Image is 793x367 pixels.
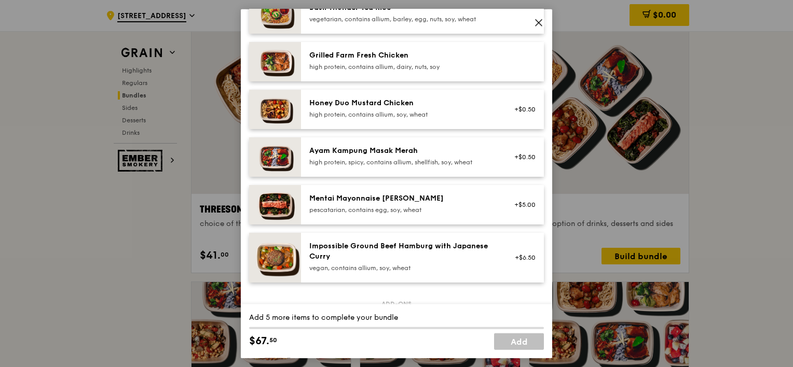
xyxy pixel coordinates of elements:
[508,105,536,114] div: +$0.50
[249,333,269,348] span: $67.
[309,193,496,204] div: Mentai Mayonnaise [PERSON_NAME]
[377,300,416,308] span: Add-ons
[309,50,496,61] div: Grilled Farm Fresh Chicken
[309,158,496,166] div: high protein, spicy, contains allium, shellfish, soy, wheat
[508,253,536,262] div: +$6.50
[508,201,536,209] div: +$5.00
[249,42,301,81] img: daily_normal_HORZ-Grilled-Farm-Fresh-Chicken.jpg
[309,206,496,214] div: pescatarian, contains egg, soy, wheat
[309,15,496,23] div: vegetarian, contains allium, barley, egg, nuts, soy, wheat
[508,153,536,161] div: +$0.50
[309,110,496,119] div: high protein, contains allium, soy, wheat
[309,146,496,156] div: Ayam Kampung Masak Merah
[309,63,496,71] div: high protein, contains allium, dairy, nuts, soy
[309,98,496,108] div: Honey Duo Mustard Chicken
[309,264,496,272] div: vegan, contains allium, soy, wheat
[249,137,301,177] img: daily_normal_Ayam_Kampung_Masak_Merah_Horizontal_.jpg
[249,312,544,322] div: Add 5 more items to complete your bundle
[494,333,544,349] a: Add
[269,335,277,344] span: 50
[309,241,496,262] div: Impossible Ground Beef Hamburg with Japanese Curry
[249,233,301,283] img: daily_normal_HORZ-Impossible-Hamburg-With-Japanese-Curry.jpg
[249,185,301,224] img: daily_normal_Mentai-Mayonnaise-Aburi-Salmon-HORZ.jpg
[249,90,301,129] img: daily_normal_Honey_Duo_Mustard_Chicken__Horizontal_.jpg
